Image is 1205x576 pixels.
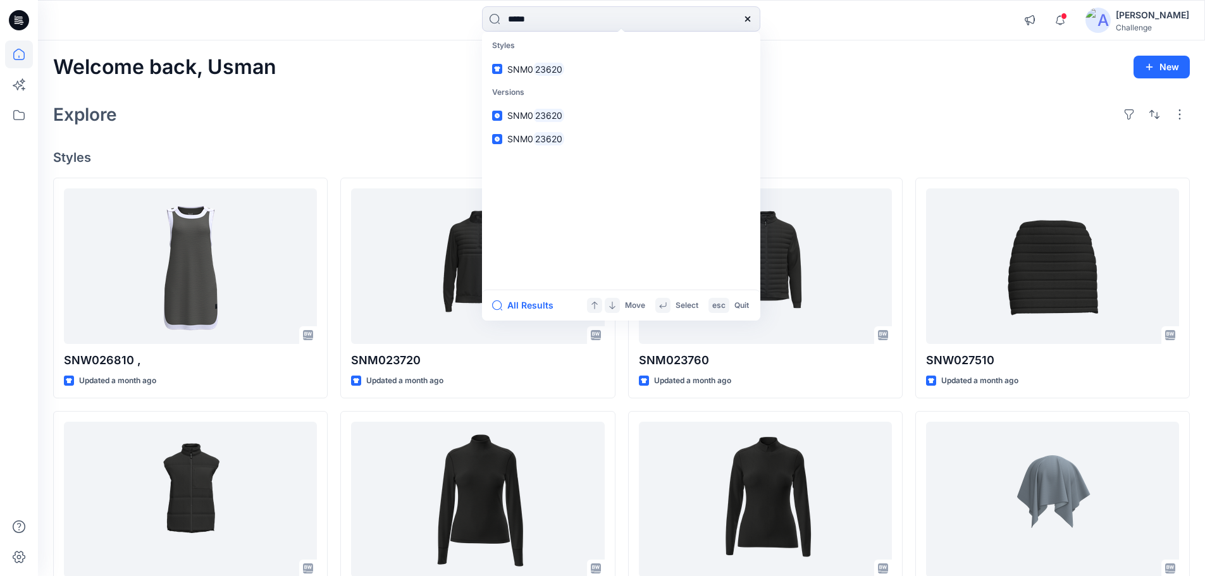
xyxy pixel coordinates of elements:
p: SNM023760 [639,352,892,369]
p: Move [625,299,645,312]
p: SNW026810 , [64,352,317,369]
mark: 23620 [533,108,564,123]
a: SNM023620 [485,104,758,127]
a: SNM023720 [351,188,604,345]
img: avatar [1085,8,1111,33]
div: Challenge [1116,23,1189,32]
p: esc [712,299,726,312]
p: Updated a month ago [79,374,156,388]
mark: 23620 [533,62,564,77]
button: New [1134,56,1190,78]
p: SNM023720 [351,352,604,369]
p: SNW027510 [926,352,1179,369]
p: Versions [485,81,758,104]
span: SNM0 [507,133,533,144]
p: Select [676,299,698,312]
p: Styles [485,34,758,58]
a: SNM023620 [485,58,758,81]
div: [PERSON_NAME] [1116,8,1189,23]
h2: Explore [53,104,117,125]
mark: 23620 [533,132,564,146]
span: SNM0 [507,64,533,75]
a: SNM023620 [485,127,758,150]
p: Updated a month ago [941,374,1018,388]
p: Updated a month ago [366,374,443,388]
a: SNW026810 , [64,188,317,345]
p: Quit [734,299,749,312]
a: SNM023760 [639,188,892,345]
h2: Welcome back, Usman [53,56,276,79]
span: SNM0 [507,110,533,121]
h4: Styles [53,150,1190,165]
button: All Results [492,298,562,313]
p: Updated a month ago [654,374,731,388]
a: SNW027510 [926,188,1179,345]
